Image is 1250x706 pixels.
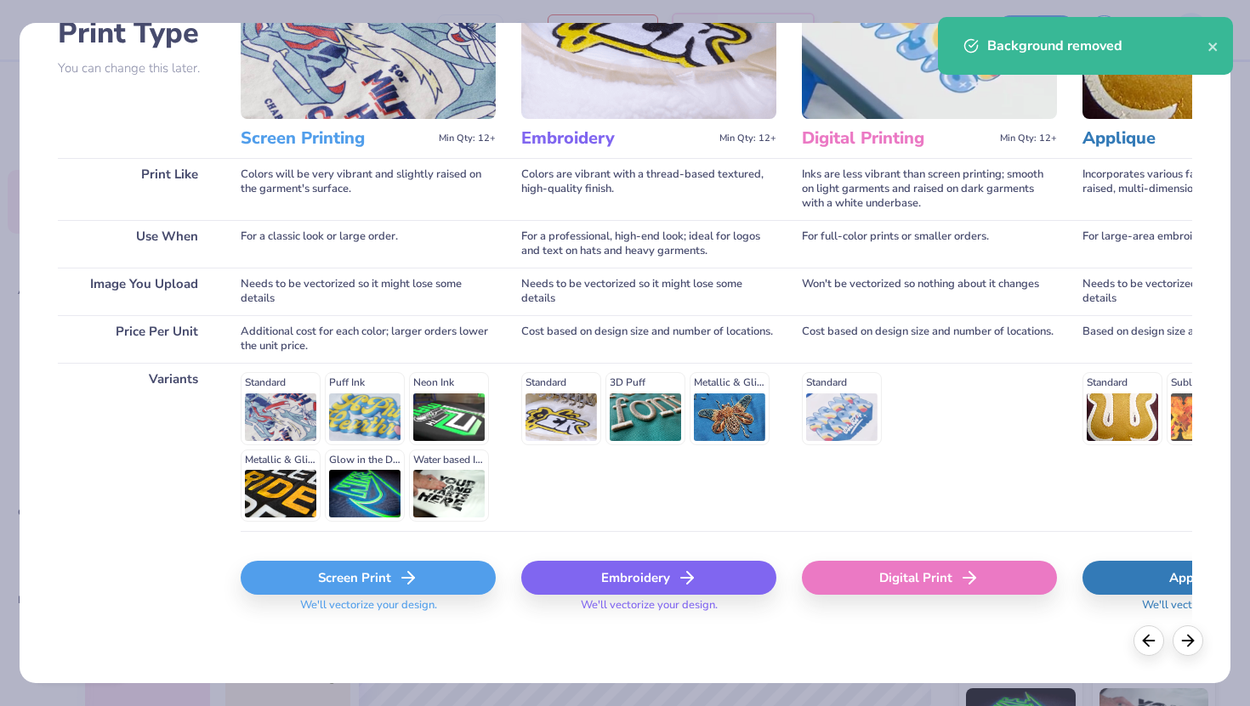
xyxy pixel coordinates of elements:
[802,127,993,150] h3: Digital Printing
[521,561,776,595] div: Embroidery
[521,158,776,220] div: Colors are vibrant with a thread-based textured, high-quality finish.
[802,315,1057,363] div: Cost based on design size and number of locations.
[521,268,776,315] div: Needs to be vectorized so it might lose some details
[241,561,496,595] div: Screen Print
[58,61,215,76] p: You can change this later.
[58,315,215,363] div: Price Per Unit
[521,127,713,150] h3: Embroidery
[58,220,215,268] div: Use When
[802,158,1057,220] div: Inks are less vibrant than screen printing; smooth on light garments and raised on dark garments ...
[521,315,776,363] div: Cost based on design size and number of locations.
[241,220,496,268] div: For a classic look or large order.
[719,133,776,144] span: Min Qty: 12+
[1207,36,1219,56] button: close
[802,561,1057,595] div: Digital Print
[241,127,432,150] h3: Screen Printing
[802,268,1057,315] div: Won't be vectorized so nothing about it changes
[521,220,776,268] div: For a professional, high-end look; ideal for logos and text on hats and heavy garments.
[574,598,724,623] span: We'll vectorize your design.
[241,158,496,220] div: Colors will be very vibrant and slightly raised on the garment's surface.
[241,268,496,315] div: Needs to be vectorized so it might lose some details
[1000,133,1057,144] span: Min Qty: 12+
[802,220,1057,268] div: For full-color prints or smaller orders.
[293,598,444,623] span: We'll vectorize your design.
[58,363,215,531] div: Variants
[987,36,1207,56] div: Background removed
[58,158,215,220] div: Print Like
[439,133,496,144] span: Min Qty: 12+
[58,268,215,315] div: Image You Upload
[241,315,496,363] div: Additional cost for each color; larger orders lower the unit price.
